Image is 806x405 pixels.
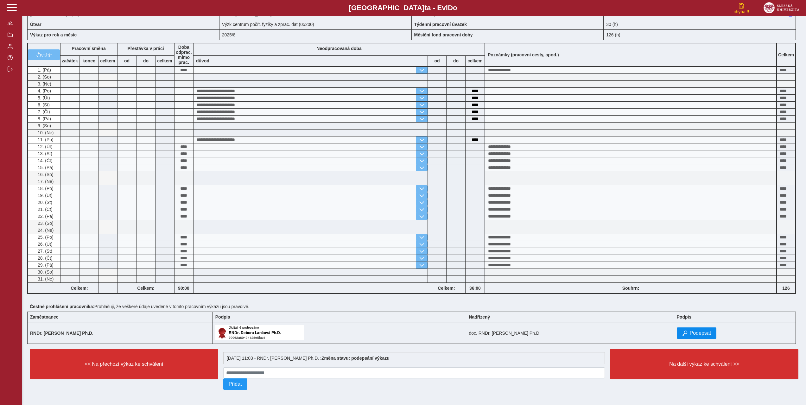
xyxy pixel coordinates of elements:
[36,242,53,247] span: 26. (Út)
[36,269,54,275] span: 30. (So)
[778,52,794,57] b: Celkem
[36,116,51,121] span: 8. (Pá)
[229,381,242,387] span: Přidat
[622,286,639,291] b: Souhrn:
[726,3,757,14] div: Request failed with status code 429
[36,249,52,254] span: 27. (St)
[30,32,77,37] b: Výkaz pro rok a měsíc
[604,29,796,40] div: 126 (h)
[35,361,213,367] span: << Na přechozí výkaz ke schválení
[36,144,53,149] span: 12. (Út)
[36,130,54,135] span: 10. (Ne)
[424,4,427,12] span: t
[36,67,51,73] span: 1. (Pá)
[36,221,54,226] span: 23. (So)
[219,19,412,29] div: Výzk centrum počít. fyziky a zprac. dat (05200)
[36,256,53,261] span: 28. (Čt)
[30,331,93,336] b: RNDr. [PERSON_NAME] Ph.D.
[447,58,465,63] b: do
[453,4,457,12] span: o
[469,314,490,320] b: Nadřízený
[30,314,58,320] b: Zaměstnanec
[79,58,98,63] b: konec
[610,349,798,379] button: Na další výkaz ke schválení >>
[60,58,79,63] b: začátek
[414,22,467,27] b: Týdenní pracovní úvazek
[98,58,117,63] b: celkem
[36,263,54,268] span: 29. (Pá)
[219,29,412,40] div: 2025/8
[215,314,230,320] b: Podpis
[36,165,54,170] span: 15. (Pá)
[36,228,54,233] span: 24. (Ne)
[36,172,54,177] span: 16. (So)
[155,58,174,63] b: celkem
[117,286,174,291] b: Celkem:
[36,102,50,107] span: 6. (St)
[36,123,51,128] span: 9. (So)
[196,58,209,63] b: důvod
[136,58,155,63] b: do
[615,361,793,367] span: Na další výkaz ke schválení >>
[485,52,562,57] b: Poznámky (pracovní cesty, apod.)
[316,46,361,51] b: Neodpracovaná doba
[726,9,757,14] div: chyba !!
[428,286,465,291] b: Celkem:
[117,58,136,63] b: od
[36,151,52,156] span: 13. (St)
[28,49,60,60] button: vrátit
[677,327,717,339] button: Podepsat
[321,356,390,361] b: Změna stavu: podepsání výkazu
[27,301,801,312] div: Prohlašuji, že veškeré údaje uvedené v tomto pracovním výkazu jsou pravdivé.
[466,322,674,344] td: doc. RNDr. [PERSON_NAME] Ph.D.
[36,81,51,86] span: 3. (Ne)
[72,46,105,51] b: Pracovní směna
[30,349,218,379] button: << Na přechozí výkaz ke schválení
[428,58,446,63] b: od
[690,330,711,336] span: Podepsat
[36,74,51,79] span: 2. (So)
[36,235,54,240] span: 25. (Po)
[414,32,473,37] b: Měsíční fond pracovní doby
[36,200,52,205] span: 20. (St)
[176,45,192,65] b: Doba odprac. mimo prac.
[36,207,53,212] span: 21. (Čt)
[604,19,796,29] div: 30 (h)
[777,286,795,291] b: 126
[60,286,98,291] b: Celkem:
[223,352,605,364] div: [DATE] 11:03 - RNDr. [PERSON_NAME] Ph.D. :
[36,95,50,100] span: 5. (Út)
[448,4,453,12] span: D
[466,286,485,291] b: 36:00
[36,88,51,93] span: 4. (Po)
[30,22,41,27] b: Útvar
[466,58,485,63] b: celkem
[19,4,787,12] b: [GEOGRAPHIC_DATA] a - Evi
[677,314,692,320] b: Podpis
[36,214,54,219] span: 22. (Pá)
[36,137,54,142] span: 11. (Po)
[127,46,164,51] b: Přestávka v práci
[223,378,247,390] button: Přidat
[175,286,193,291] b: 90:00
[36,193,53,198] span: 19. (Út)
[764,2,799,13] img: logo_web_su.png
[36,276,54,282] span: 31. (Ne)
[36,158,53,163] span: 14. (Čt)
[36,179,54,184] span: 17. (Ne)
[30,304,94,309] b: Čestné prohlášení pracovníka:
[36,186,54,191] span: 18. (Po)
[215,325,304,340] img: Digitálně podepsáno uživatelem
[41,52,52,57] span: vrátit
[36,109,50,114] span: 7. (Čt)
